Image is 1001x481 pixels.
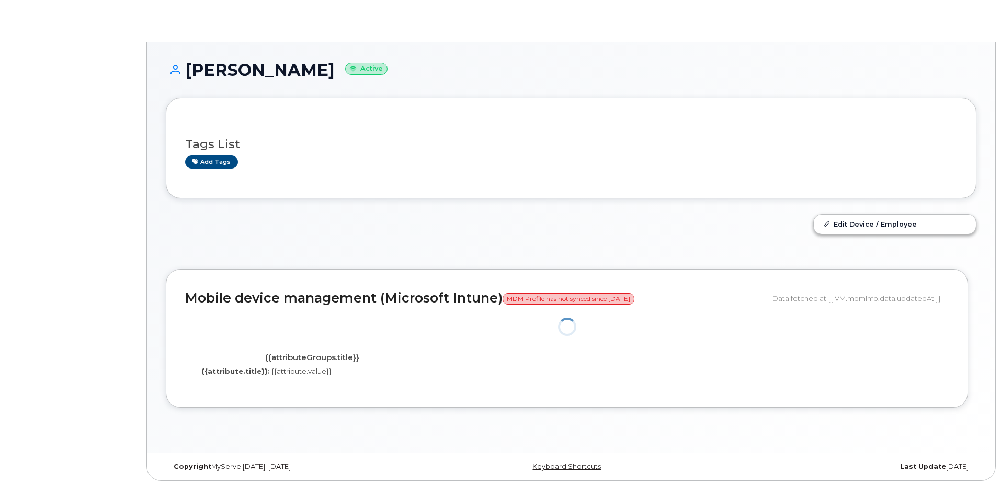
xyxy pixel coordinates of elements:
[166,61,976,79] h1: [PERSON_NAME]
[185,138,957,151] h3: Tags List
[185,291,765,306] h2: Mobile device management (Microsoft Intune)
[772,288,949,308] div: Data fetched at {{ VM.mdmInfo.data.updatedAt }}
[271,367,332,375] span: {{attribute.value}}
[503,293,634,305] span: MDM Profile has not synced since [DATE]
[900,463,946,471] strong: Last Update
[201,366,270,376] label: {{attribute.title}}:
[345,63,388,75] small: Active
[814,215,976,233] a: Edit Device / Employee
[166,463,436,471] div: MyServe [DATE]–[DATE]
[193,353,432,362] h4: {{attributeGroups.title}}
[706,463,976,471] div: [DATE]
[174,463,211,471] strong: Copyright
[532,463,601,471] a: Keyboard Shortcuts
[185,155,238,169] a: Add tags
